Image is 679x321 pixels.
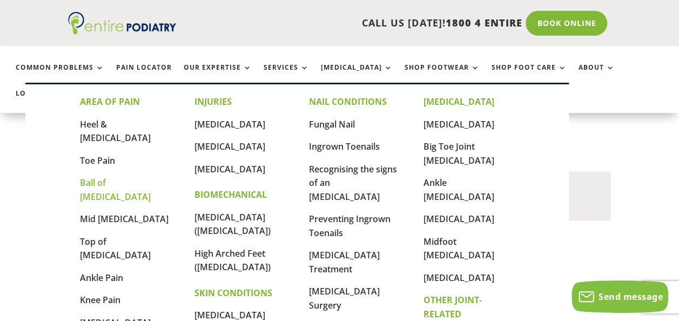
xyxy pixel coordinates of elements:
strong: [MEDICAL_DATA] [423,96,494,108]
a: Mid [MEDICAL_DATA] [80,213,169,225]
a: [MEDICAL_DATA] ([MEDICAL_DATA]) [194,211,271,237]
a: [MEDICAL_DATA] [194,141,265,152]
a: [MEDICAL_DATA] [423,272,494,284]
a: Shop Footwear [405,64,480,87]
a: Big Toe Joint [MEDICAL_DATA] [423,141,494,166]
a: Our Expertise [184,64,252,87]
a: Recognising the signs of an [MEDICAL_DATA] [309,163,397,203]
a: About [579,64,615,87]
a: Knee Pain [80,294,120,306]
a: Entire Podiatry [68,26,176,37]
a: Locations [16,90,70,113]
span: Send message [599,291,663,303]
strong: INJURIES [194,96,232,108]
a: [MEDICAL_DATA] [423,213,494,225]
a: Fungal Nail [309,118,355,130]
a: [MEDICAL_DATA] [194,163,265,175]
button: Send message [572,280,668,313]
a: [MEDICAL_DATA] [194,118,265,130]
a: Pain Locator [116,64,172,87]
a: Common Problems [16,64,104,87]
img: logo (1) [68,12,176,35]
a: [MEDICAL_DATA] [321,64,393,87]
a: Ball of [MEDICAL_DATA] [80,177,151,203]
strong: SKIN CONDITIONS [194,287,272,299]
a: Heel & [MEDICAL_DATA] [80,118,151,144]
a: Preventing Ingrown Toenails [309,213,391,239]
strong: NAIL CONDITIONS [309,96,387,108]
a: Top of [MEDICAL_DATA] [80,236,151,262]
a: Book Online [526,11,607,36]
a: [MEDICAL_DATA] [423,118,494,130]
a: Ankle [MEDICAL_DATA] [423,177,494,203]
a: Toe Pain [80,155,115,166]
a: Ingrown Toenails [309,141,380,152]
a: Services [264,64,309,87]
a: [MEDICAL_DATA] Surgery [309,285,380,311]
strong: OTHER JOINT-RELATED [423,294,482,320]
a: [MEDICAL_DATA] Treatment [309,249,380,275]
a: Ankle Pain [80,272,123,284]
a: Shop Foot Care [492,64,567,87]
a: [MEDICAL_DATA] [194,309,265,321]
span: 1800 4 ENTIRE [445,16,522,29]
strong: BIOMECHANICAL [194,189,267,200]
a: Midfoot [MEDICAL_DATA] [423,236,494,262]
strong: AREA OF PAIN [80,96,140,108]
p: CALL US [DATE]! [190,16,522,30]
a: High Arched Feet ([MEDICAL_DATA]) [194,248,271,273]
